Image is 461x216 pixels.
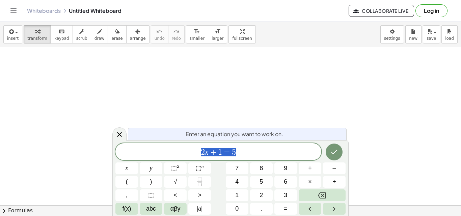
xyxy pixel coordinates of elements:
[274,189,297,201] button: 3
[232,36,252,41] span: fullscreen
[205,148,209,156] var: x
[126,191,128,200] span: ,
[164,189,187,201] button: Less than
[380,25,404,43] button: settings
[349,5,414,17] button: Collaborate Live
[108,25,126,43] button: erase
[212,36,223,41] span: larger
[197,204,202,213] span: a
[115,189,138,201] button: ,
[226,189,248,201] button: 1
[151,25,168,43] button: undoundo
[172,36,181,41] span: redo
[214,28,221,36] i: format_size
[115,162,138,174] button: x
[186,25,208,43] button: format_sizesmaller
[140,189,162,201] button: Placeholder
[274,203,297,215] button: Equals
[173,28,180,36] i: redo
[250,176,273,188] button: 5
[235,191,239,200] span: 1
[174,177,177,186] span: √
[170,204,181,213] span: αβγ
[405,25,422,43] button: new
[250,203,273,215] button: .
[384,36,400,41] span: settings
[208,25,227,43] button: format_sizelarger
[308,164,312,173] span: +
[188,176,211,188] button: Fraction
[441,25,458,43] button: load
[27,7,61,14] a: Whiteboards
[190,36,205,41] span: smaller
[226,203,248,215] button: 0
[171,165,177,172] span: ⬚
[146,204,156,213] span: abc
[201,148,205,156] span: 2
[409,36,417,41] span: new
[260,191,263,200] span: 2
[226,176,248,188] button: 4
[218,148,222,156] span: 1
[445,36,454,41] span: load
[323,203,346,215] button: Right arrow
[156,28,163,36] i: undo
[354,8,408,14] span: Collaborate Live
[164,176,187,188] button: Square root
[130,36,146,41] span: arrange
[260,177,263,186] span: 5
[173,191,177,200] span: <
[274,162,297,174] button: 9
[3,25,22,43] button: insert
[415,4,448,17] button: Log in
[235,164,239,173] span: 7
[299,189,346,201] button: Backspace
[226,162,248,174] button: 7
[228,25,255,43] button: fullscreen
[150,177,152,186] span: )
[222,148,232,156] span: =
[51,25,73,43] button: keyboardkeypad
[333,177,336,186] span: ÷
[76,36,87,41] span: scrub
[427,36,436,41] span: save
[8,5,19,16] button: Toggle navigation
[209,148,218,156] span: +
[126,25,150,43] button: arrange
[274,176,297,188] button: 6
[126,177,128,186] span: (
[284,204,288,213] span: =
[196,165,201,172] span: ⬚
[54,36,69,41] span: keypad
[140,203,162,215] button: Alphabet
[188,203,211,215] button: Absolute value
[148,191,154,200] span: ⬚
[423,25,440,43] button: save
[177,164,180,169] sup: 2
[7,36,19,41] span: insert
[235,204,239,213] span: 0
[186,130,283,138] span: Enter an equation you want to work on.
[188,189,211,201] button: Greater than
[284,191,287,200] span: 3
[140,176,162,188] button: )
[260,164,263,173] span: 8
[58,28,65,36] i: keyboard
[115,176,138,188] button: (
[188,162,211,174] button: Superscript
[164,162,187,174] button: Squared
[261,204,262,213] span: .
[24,25,51,43] button: transform
[201,164,204,169] sup: n
[115,203,138,215] button: Functions
[326,144,343,160] button: Done
[284,177,287,186] span: 6
[164,203,187,215] button: Greek alphabet
[284,164,287,173] span: 9
[27,36,47,41] span: transform
[140,162,162,174] button: y
[232,148,236,156] span: 5
[73,25,91,43] button: scrub
[323,176,346,188] button: Divide
[123,204,131,213] span: f(x)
